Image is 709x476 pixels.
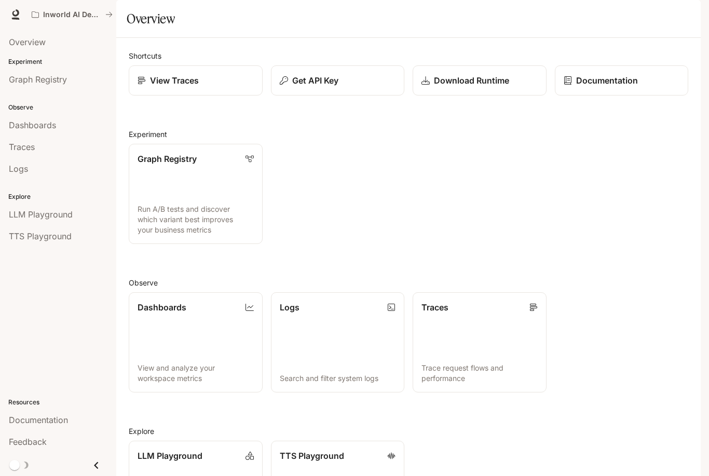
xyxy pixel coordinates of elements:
p: Run A/B tests and discover which variant best improves your business metrics [138,204,254,235]
h2: Shortcuts [129,50,688,61]
h2: Experiment [129,129,688,140]
a: TracesTrace request flows and performance [413,292,547,392]
p: View Traces [150,74,199,87]
p: LLM Playground [138,450,202,462]
a: DashboardsView and analyze your workspace metrics [129,292,263,392]
button: All workspaces [27,4,117,25]
h1: Overview [127,8,175,29]
button: Get API Key [271,65,405,96]
a: Download Runtime [413,65,547,96]
h2: Observe [129,277,688,288]
p: Dashboards [138,301,186,314]
a: View Traces [129,65,263,96]
p: Trace request flows and performance [421,363,538,384]
p: Inworld AI Demos [43,10,101,19]
p: View and analyze your workspace metrics [138,363,254,384]
p: Documentation [576,74,638,87]
h2: Explore [129,426,688,437]
p: Logs [280,301,299,314]
p: Search and filter system logs [280,373,396,384]
p: Graph Registry [138,153,197,165]
p: Download Runtime [434,74,509,87]
p: TTS Playground [280,450,344,462]
p: Get API Key [292,74,338,87]
a: Graph RegistryRun A/B tests and discover which variant best improves your business metrics [129,144,263,244]
a: LogsSearch and filter system logs [271,292,405,392]
a: Documentation [555,65,689,96]
p: Traces [421,301,448,314]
